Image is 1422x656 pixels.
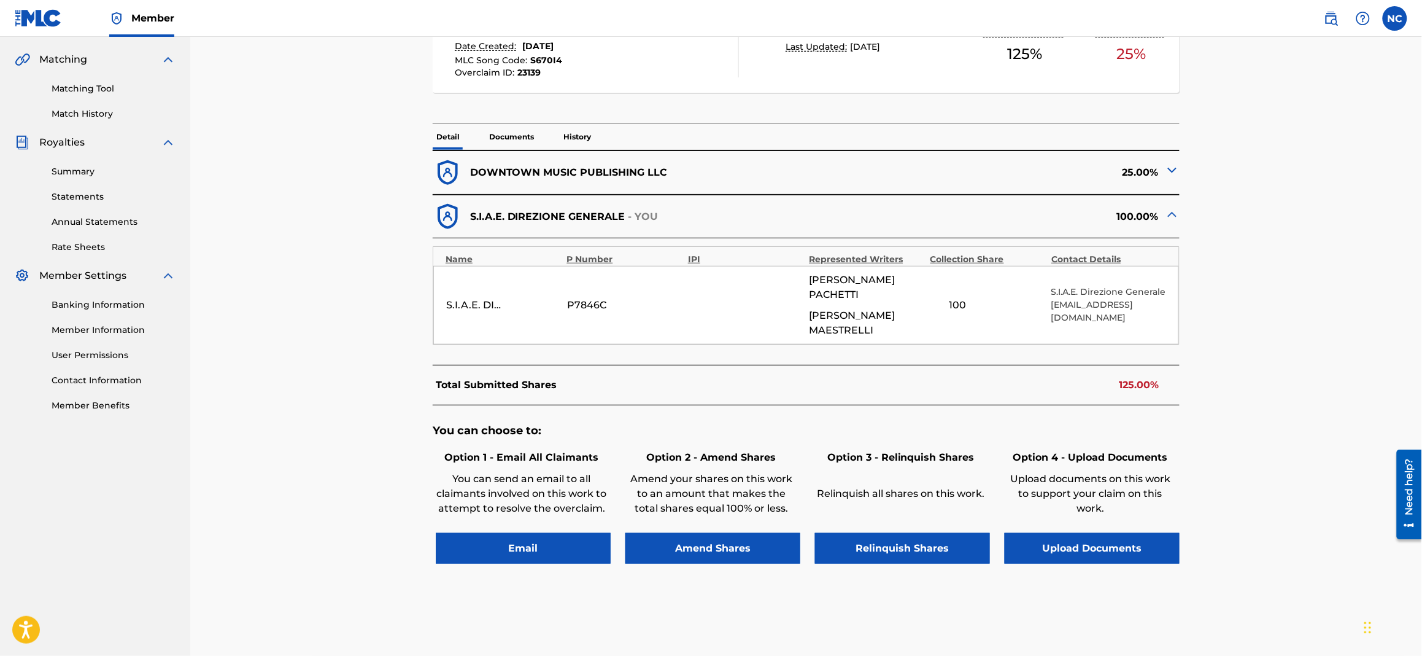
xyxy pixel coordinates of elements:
a: Annual Statements [52,216,176,228]
span: 125 % [1008,43,1043,65]
div: P Number [567,253,682,266]
img: expand [161,135,176,150]
span: 23139 [518,67,541,78]
span: Matching [39,52,87,67]
span: Overclaim ID : [455,67,518,78]
iframe: Chat Widget [1361,597,1422,656]
img: expand [161,268,176,283]
span: Member Settings [39,268,126,283]
div: Help [1351,6,1375,31]
a: Rate Sheets [52,241,176,254]
div: Collection Share [930,253,1045,266]
button: Upload Documents [1005,533,1180,564]
a: Member Benefits [52,399,176,412]
img: Matching [15,52,30,67]
span: [DATE] [851,41,881,52]
p: Documents [485,124,538,150]
button: Amend Shares [625,533,800,564]
img: MLC Logo [15,9,62,27]
p: [EMAIL_ADDRESS][DOMAIN_NAME] [1051,299,1166,324]
p: Last Updated: [786,41,851,53]
a: Public Search [1319,6,1343,31]
button: Email [436,533,611,564]
img: search [1324,11,1339,26]
span: [PERSON_NAME] MAESTRELLI [810,308,924,338]
a: Banking Information [52,299,176,311]
p: Date Created: [455,40,520,53]
h5: You can choose to: [433,424,1180,438]
span: [DATE] [523,41,554,52]
p: S.I.A.E. Direzione Generale [1051,286,1166,299]
p: Upload documents on this work to support your claim on this work. [1005,472,1177,516]
a: SCONOSCIUTIDate Created:[DATE]MLC Song Code:S670I4Overclaim ID:23139 OverclaimLast Updated:[DATE]... [433,1,1180,93]
span: [PERSON_NAME] PACHETTI [810,273,924,302]
div: 25.00% [806,158,1180,188]
img: dfb38c8551f6dcc1ac04.svg [433,158,463,188]
img: Top Rightsholder [109,11,124,26]
h6: Option 3 - Relinquish Shares [815,450,987,465]
span: MLC Song Code : [455,55,531,66]
div: Trascina [1364,609,1372,646]
a: Match History [52,107,176,120]
img: help [1356,11,1370,26]
a: Contact Information [52,374,176,387]
iframe: Resource Center [1388,445,1422,544]
img: dfb38c8551f6dcc1ac04.svg [433,201,463,232]
p: 125.00% [1119,378,1159,392]
div: Contact Details [1051,253,1166,266]
p: - YOU [628,209,659,224]
img: expand-cell-toggle [1165,163,1180,178]
h6: Option 2 - Amend Shares [625,450,797,465]
div: 100.00% [806,201,1180,232]
span: 25 % [1117,43,1146,65]
p: DOWNTOWN MUSIC PUBLISHING LLC [470,165,668,180]
div: User Menu [1383,6,1407,31]
div: Widget chat [1361,597,1422,656]
span: Member [131,11,174,25]
img: Royalties [15,135,29,150]
a: User Permissions [52,349,176,362]
p: You can send an email to all claimants involved on this work to attempt to resolve the overclaim. [436,472,608,516]
span: Royalties [39,135,85,150]
a: Matching Tool [52,82,176,95]
h6: Option 1 - Email All Claimants [436,450,608,465]
p: Relinquish all shares on this work. [815,486,987,501]
div: IPI [688,253,803,266]
img: Member Settings [15,268,29,283]
div: Represented Writers [810,253,924,266]
div: Name [446,253,560,266]
span: S670I4 [531,55,563,66]
a: Statements [52,190,176,203]
p: History [560,124,595,150]
p: Amend your shares on this work to an amount that makes the total shares equal 100% or less. [625,472,797,516]
h6: Option 4 - Upload Documents [1005,450,1177,465]
img: expand-cell-toggle [1165,207,1180,222]
button: Relinquish Shares [815,533,990,564]
img: expand [161,52,176,67]
a: Member Information [52,324,176,337]
a: Summary [52,165,176,178]
p: Detail [433,124,463,150]
p: Total Submitted Shares [436,378,557,392]
p: S.I.A.E. DIREZIONE GENERALE [470,209,625,224]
